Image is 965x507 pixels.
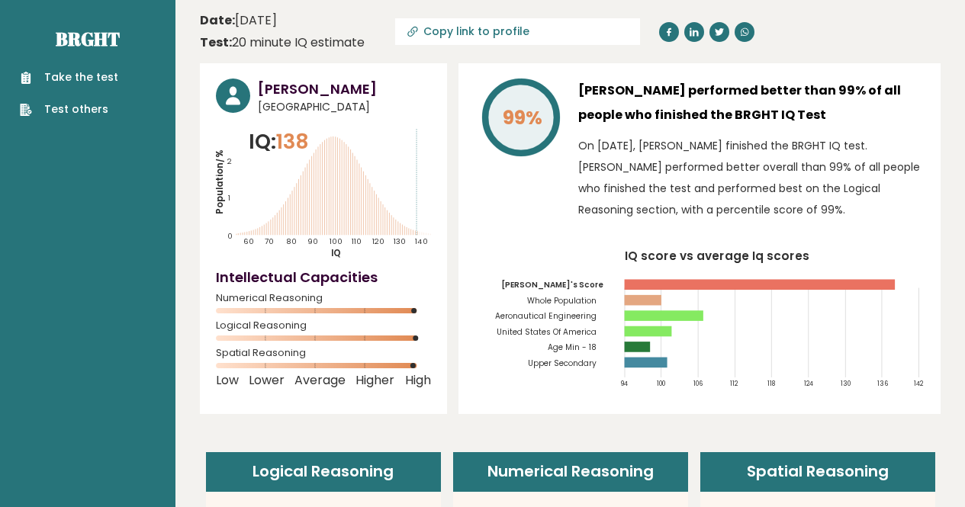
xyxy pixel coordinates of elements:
[294,377,346,383] span: Average
[216,350,431,356] span: Spatial Reasoning
[200,11,277,30] time: [DATE]
[528,358,597,369] tspan: Upper Secondary
[286,236,297,246] tspan: 80
[20,101,118,117] a: Test others
[497,326,597,338] tspan: United States Of America
[216,377,239,383] span: Low
[502,104,542,131] tspan: 99%
[200,11,235,29] b: Date:
[228,193,230,203] tspan: 1
[265,236,274,246] tspan: 70
[216,267,431,287] h4: Intellectual Capacities
[501,280,603,291] tspan: [PERSON_NAME]'s Score
[405,377,431,383] span: High
[877,379,888,388] tspan: 136
[249,377,285,383] span: Lower
[578,79,925,127] h3: [PERSON_NAME] performed better than 99% of all people who finished the BRGHT IQ Test
[352,236,362,246] tspan: 110
[331,247,341,259] tspan: IQ
[453,452,688,492] header: Numerical Reasoning
[693,379,703,388] tspan: 106
[214,149,226,214] tspan: Population/%
[700,452,935,492] header: Spatial Reasoning
[841,379,851,388] tspan: 130
[495,310,597,322] tspan: Aeronautical Engineering
[804,379,813,388] tspan: 124
[206,452,441,492] header: Logical Reasoning
[620,379,628,388] tspan: 94
[258,79,431,99] h3: [PERSON_NAME]
[216,322,431,329] span: Logical Reasoning
[243,236,254,246] tspan: 60
[527,295,597,306] tspan: Whole Population
[415,236,427,246] tspan: 140
[200,34,365,52] div: 20 minute IQ estimate
[20,69,118,85] a: Take the test
[657,379,665,388] tspan: 100
[730,379,738,388] tspan: 112
[329,236,342,246] tspan: 100
[355,377,394,383] span: Higher
[307,236,318,246] tspan: 90
[56,27,120,51] a: Brght
[227,156,232,166] tspan: 2
[200,34,232,51] b: Test:
[548,342,597,353] tspan: Age Min - 18
[276,127,309,156] span: 138
[915,379,925,388] tspan: 142
[216,295,431,301] span: Numerical Reasoning
[767,379,775,388] tspan: 118
[372,236,384,246] tspan: 120
[625,248,809,264] tspan: IQ score vs average Iq scores
[394,236,406,246] tspan: 130
[578,135,925,220] p: On [DATE], [PERSON_NAME] finished the BRGHT IQ test. [PERSON_NAME] performed better overall than ...
[227,231,233,241] tspan: 0
[258,99,431,115] span: [GEOGRAPHIC_DATA]
[249,127,309,157] p: IQ:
